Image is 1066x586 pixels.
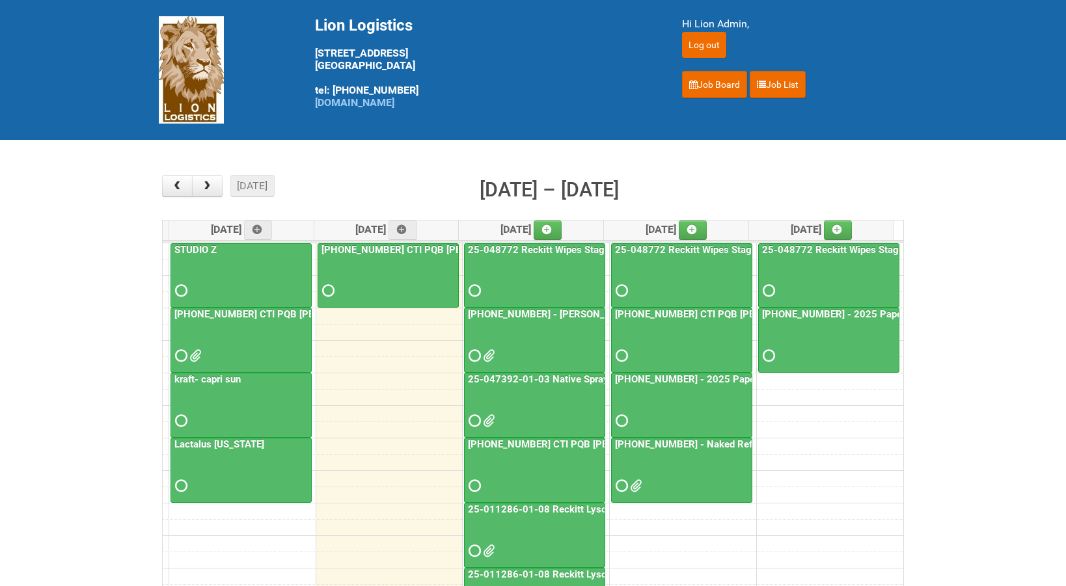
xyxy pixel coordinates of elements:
[646,223,707,235] span: [DATE]
[469,481,478,490] span: Requested
[534,220,562,240] a: Add an event
[172,438,267,450] a: Lactalus [US_STATE]
[172,373,243,385] a: kraft- capri sun
[611,438,752,503] a: [PHONE_NUMBER] - Naked Reformulation Mailing 3 10/14
[469,416,478,425] span: Requested
[791,223,853,235] span: [DATE]
[682,32,726,58] input: Log out
[211,223,273,235] span: [DATE]
[465,568,755,580] a: 25-011286-01-08 Reckitt Lysol Laundry Scented - photos for QC
[315,16,649,109] div: [STREET_ADDRESS] [GEOGRAPHIC_DATA] tel: [PHONE_NUMBER]
[763,286,772,295] span: Requested
[469,351,478,360] span: Requested
[616,416,625,425] span: Requested
[464,373,605,438] a: 25-047392-01-03 Native Spray Rapid Response
[611,373,752,438] a: [PHONE_NUMBER] - 2025 Paper Towel Landscape - Packing Day
[315,96,394,109] a: [DOMAIN_NAME]
[172,308,476,320] a: [PHONE_NUMBER] CTI PQB [PERSON_NAME] Real US - blinding day
[175,351,184,360] span: Requested
[483,351,492,360] span: 25-061653-01 Kiehl's UFC InnoCPT Mailing Letter-V1.pdf LPF.xlsx JNF.DOC MDN (2).xlsx MDN.xlsx
[616,286,625,295] span: Requested
[465,244,721,256] a: 25-048772 Reckitt Wipes Stage 4 - blinding/labeling day
[464,243,605,308] a: 25-048772 Reckitt Wipes Stage 4 - blinding/labeling day
[355,223,417,235] span: [DATE]
[464,308,605,373] a: [PHONE_NUMBER] - [PERSON_NAME] UFC CUT US
[171,308,312,373] a: [PHONE_NUMBER] CTI PQB [PERSON_NAME] Real US - blinding day
[159,16,224,124] img: Lion Logistics
[759,308,1049,320] a: [PHONE_NUMBER] - 2025 Paper Towel Landscape - Packing Day
[175,286,184,295] span: Requested
[189,351,198,360] span: Front Label KRAFT batch 2 (02.26.26) - code AZ05 use 2nd.docx Front Label KRAFT batch 2 (02.26.26...
[480,175,619,205] h2: [DATE] – [DATE]
[230,175,275,197] button: [DATE]
[318,243,459,308] a: [PHONE_NUMBER] CTI PQB [PERSON_NAME] Real US - blinding day
[465,308,694,320] a: [PHONE_NUMBER] - [PERSON_NAME] UFC CUT US
[758,308,900,373] a: [PHONE_NUMBER] - 2025 Paper Towel Landscape - Packing Day
[319,244,623,256] a: [PHONE_NUMBER] CTI PQB [PERSON_NAME] Real US - blinding day
[616,351,625,360] span: Requested
[322,286,331,295] span: Requested
[315,16,413,34] span: Lion Logistics
[465,503,687,515] a: 25-011286-01-08 Reckitt Lysol Laundry Scented
[469,546,478,555] span: Requested
[483,546,492,555] span: 25-011286-01-08 Reckitt Lysol Laundry Scented - Lion.xlsx 25-011286-01-08 Reckitt Lysol Laundry S...
[612,308,916,320] a: [PHONE_NUMBER] CTI PQB [PERSON_NAME] Real US - blinding day
[464,503,605,568] a: 25-011286-01-08 Reckitt Lysol Laundry Scented
[616,481,625,490] span: Requested
[611,308,752,373] a: [PHONE_NUMBER] CTI PQB [PERSON_NAME] Real US - blinding day
[630,481,639,490] span: Naked Mailing 3 Labels - Lion.xlsx MOR_M3.xlsm
[159,63,224,75] a: Lion Logistics
[244,220,273,240] a: Add an event
[682,16,907,32] div: Hi Lion Admin,
[763,351,772,360] span: Requested
[172,244,219,256] a: STUDIO Z
[612,373,902,385] a: [PHONE_NUMBER] - 2025 Paper Towel Landscape - Packing Day
[758,243,900,308] a: 25-048772 Reckitt Wipes Stage 4 - blinding/labeling day
[465,373,684,385] a: 25-047392-01-03 Native Spray Rapid Response
[469,286,478,295] span: Requested
[175,481,184,490] span: Requested
[171,243,312,308] a: STUDIO Z
[750,71,806,98] a: Job List
[389,220,417,240] a: Add an event
[465,438,769,450] a: [PHONE_NUMBER] CTI PQB [PERSON_NAME] Real US - blinding day
[612,244,868,256] a: 25-048772 Reckitt Wipes Stage 4 - blinding/labeling day
[171,373,312,438] a: kraft- capri sun
[175,416,184,425] span: Requested
[682,71,747,98] a: Job Board
[679,220,707,240] a: Add an event
[500,223,562,235] span: [DATE]
[612,438,875,450] a: [PHONE_NUMBER] - Naked Reformulation Mailing 3 10/14
[611,243,752,308] a: 25-048772 Reckitt Wipes Stage 4 - blinding/labeling day
[171,438,312,503] a: Lactalus [US_STATE]
[759,244,1015,256] a: 25-048772 Reckitt Wipes Stage 4 - blinding/labeling day
[464,438,605,503] a: [PHONE_NUMBER] CTI PQB [PERSON_NAME] Real US - blinding day
[483,416,492,425] span: 25-047392-01-03 - LPF.xlsx 25-047392-01 Native Spray.pdf 25-047392-01-03 JNF.DOC 25-047392-01-03 ...
[824,220,853,240] a: Add an event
